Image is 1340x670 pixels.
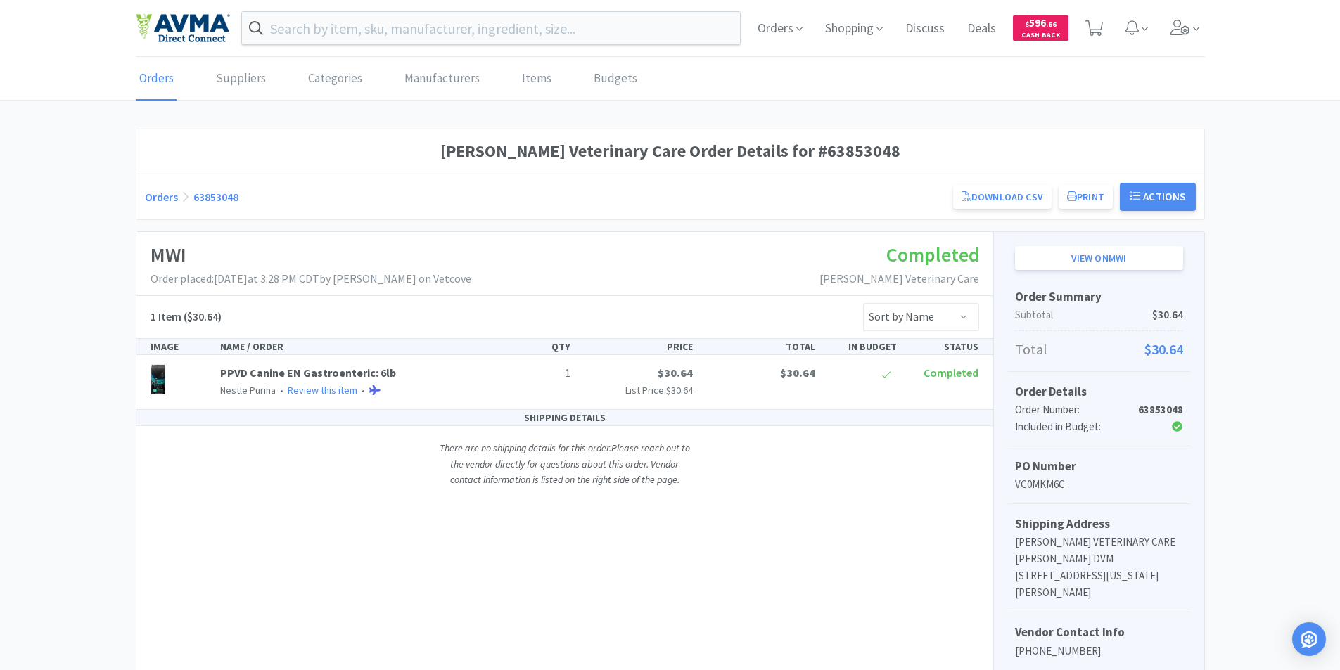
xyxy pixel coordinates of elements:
[819,270,979,288] p: [PERSON_NAME] Veterinary Care
[1026,16,1057,30] span: 596
[1015,418,1127,435] div: Included in Budget:
[576,339,698,354] div: PRICE
[1015,643,1183,659] p: [PHONE_NUMBER]
[440,442,690,486] i: There are no shipping details for this order. Please reach out to the vendor directly for questio...
[1015,515,1183,534] h5: Shipping Address
[1015,307,1183,323] p: Subtotal
[136,410,993,426] div: SHIPPING DETAILS
[666,384,693,397] span: $30.64
[900,22,950,35] a: Discuss
[962,22,1002,35] a: Deals
[1015,623,1183,642] h5: Vendor Contact Info
[151,270,471,288] p: Order placed: [DATE] at 3:28 PM CDT by [PERSON_NAME] on Vetcove
[1059,185,1113,209] button: Print
[278,384,286,397] span: •
[136,13,230,43] img: e4e33dab9f054f5782a47901c742baa9_102.png
[500,364,570,382] p: 1
[136,58,177,101] a: Orders
[220,384,276,397] span: Nestle Purina
[145,190,178,204] a: Orders
[1152,307,1183,323] span: $30.64
[953,185,1052,209] a: Download CSV
[401,58,483,101] a: Manufacturers
[151,308,222,326] h5: ($30.64)
[494,339,576,354] div: QTY
[1046,20,1057,29] span: . 66
[1015,534,1183,601] p: [PERSON_NAME] VETERINARY CARE [PERSON_NAME] DVM [STREET_ADDRESS][US_STATE][PERSON_NAME]
[1013,9,1068,47] a: $596.66Cash Back
[1292,622,1326,656] div: Open Intercom Messenger
[1015,246,1183,270] a: View onMWI
[518,58,555,101] a: Items
[215,339,494,354] div: NAME / ORDER
[780,366,815,380] span: $30.64
[151,364,166,395] img: cf101943c4544e2ebaf41e87b3467b91_10955.png
[658,366,693,380] span: $30.64
[359,384,367,397] span: •
[902,339,984,354] div: STATUS
[193,190,238,204] a: 63853048
[1015,476,1183,493] p: VC0MKM6C
[145,138,1196,165] h1: [PERSON_NAME] Veterinary Care Order Details for #63853048
[1015,382,1183,401] h5: Order Details
[1120,183,1196,211] button: Actions
[1015,338,1183,361] p: Total
[924,366,978,380] span: Completed
[1026,20,1029,29] span: $
[821,339,902,354] div: IN BUDGET
[1021,32,1060,41] span: Cash Back
[1015,288,1183,307] h5: Order Summary
[698,339,821,354] div: TOTAL
[305,58,366,101] a: Categories
[242,12,741,44] input: Search by item, sku, manufacturer, ingredient, size...
[151,239,471,271] h1: MWI
[151,309,181,323] span: 1 Item
[582,382,693,398] p: List Price:
[212,58,269,101] a: Suppliers
[590,58,641,101] a: Budgets
[1144,338,1183,361] span: $30.64
[886,242,979,267] span: Completed
[1138,403,1183,416] strong: 63853048
[145,339,215,354] div: IMAGE
[220,366,396,380] a: PPVD Canine EN Gastroenteric: 6lb
[1015,401,1127,418] div: Order Number:
[288,384,357,397] a: Review this item
[1015,457,1183,476] h5: PO Number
